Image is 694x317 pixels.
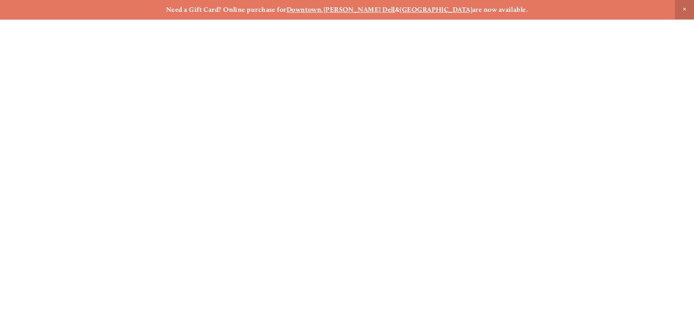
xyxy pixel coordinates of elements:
a: [GEOGRAPHIC_DATA] [400,5,472,14]
a: [PERSON_NAME] Dell [324,5,395,14]
strong: Need a Gift Card? Online purchase for [166,5,287,14]
strong: & [395,5,400,14]
strong: , [321,5,323,14]
strong: are now available. [472,5,528,14]
a: Downtown [287,5,322,14]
